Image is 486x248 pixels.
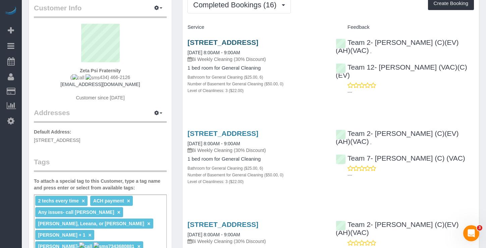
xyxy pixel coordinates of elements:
[187,166,263,171] small: Bathroom for General Cleaning ($25.00, 6)
[187,147,326,154] p: Bi Weekly Cleaning (30% Discount)
[347,172,474,178] p: ---
[34,178,167,191] label: To attach a special tag to this Customer, type a tag name and press enter or select from availabl...
[127,198,130,204] a: ×
[370,140,372,145] span: ,
[463,225,479,241] iframe: Intercom live chat
[34,138,80,143] span: [STREET_ADDRESS]
[187,179,244,184] small: Level of Cleanliness: 3 ($22.00)
[193,1,280,9] span: Completed Bookings (16)
[336,154,465,162] a: Team 7- [PERSON_NAME] (C) (VAC)
[34,157,167,172] legend: Tags
[336,38,458,54] a: Team 2- [PERSON_NAME] (C)(EV)(AH)(VAC)
[187,238,326,245] p: Bi Weekly Cleaning (30% Discount)
[187,221,258,228] a: [STREET_ADDRESS]
[477,225,482,231] span: 3
[4,7,17,16] img: Automaid Logo
[70,75,130,80] span: ( 434) 466-2126
[86,74,100,81] img: sms
[38,232,85,238] span: [PERSON_NAME] + 1
[38,221,144,226] span: [PERSON_NAME], Leeana, or [PERSON_NAME]
[187,232,240,237] a: [DATE] 8:00AM - 9:00AM
[370,49,372,54] span: ,
[187,88,244,93] small: Level of Cleanliness: 3 ($22.00)
[187,65,326,71] h4: 1 bed room for General Cleaning
[82,198,85,204] a: ×
[76,95,124,100] span: Customer since [DATE]
[187,156,326,162] h4: 1 bed room for General Cleaning
[187,82,283,86] small: Number of Basement for General Cleaning ($50.00, 0)
[34,3,167,18] legend: Customer Info
[336,221,458,236] a: Team 2- [PERSON_NAME] (C)(EV)(AH)(VAC)
[38,210,114,215] span: Any issues- call [PERSON_NAME]
[187,141,240,146] a: [DATE] 8:00AM - 9:00AM
[60,82,140,87] a: [EMAIL_ADDRESS][DOMAIN_NAME]
[336,130,458,145] a: Team 2- [PERSON_NAME] (C)(EV)(AH)(VAC)
[147,221,150,227] a: ×
[88,232,91,238] a: ×
[34,129,71,135] label: Default Address:
[347,89,474,95] p: ---
[336,63,467,79] a: Team 12- [PERSON_NAME] (VAC)(C)(EV)
[336,24,474,30] h4: Feedback
[38,198,78,203] span: 2 techs every time
[187,173,283,177] small: Number of Basement for General Cleaning ($50.00, 0)
[93,198,124,203] span: ACH payment
[187,75,263,80] small: Bathroom for General Cleaning ($25.00, 6)
[187,56,326,63] p: Bi Weekly Cleaning (30% Discount)
[72,74,85,81] img: call
[187,130,258,137] a: [STREET_ADDRESS]
[117,210,120,215] a: ×
[187,24,326,30] h4: Service
[80,68,121,73] strong: Zeta Psi Fraternity
[187,38,258,46] a: [STREET_ADDRESS]
[187,50,240,55] a: [DATE] 8:00AM - 9:00AM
